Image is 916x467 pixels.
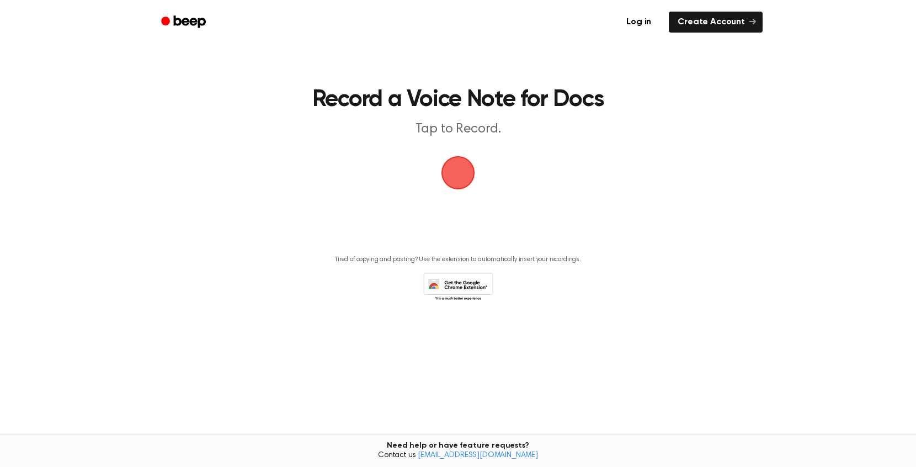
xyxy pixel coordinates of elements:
a: [EMAIL_ADDRESS][DOMAIN_NAME] [418,452,538,459]
a: Log in [615,9,662,35]
img: Beep Logo [441,156,475,189]
a: Beep [153,12,216,33]
span: Contact us [7,451,909,461]
p: Tired of copying and pasting? Use the extension to automatically insert your recordings. [335,256,581,264]
a: Create Account [669,12,763,33]
h1: Record a Voice Note for Docs [175,88,741,112]
p: Tap to Record. [246,120,670,139]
